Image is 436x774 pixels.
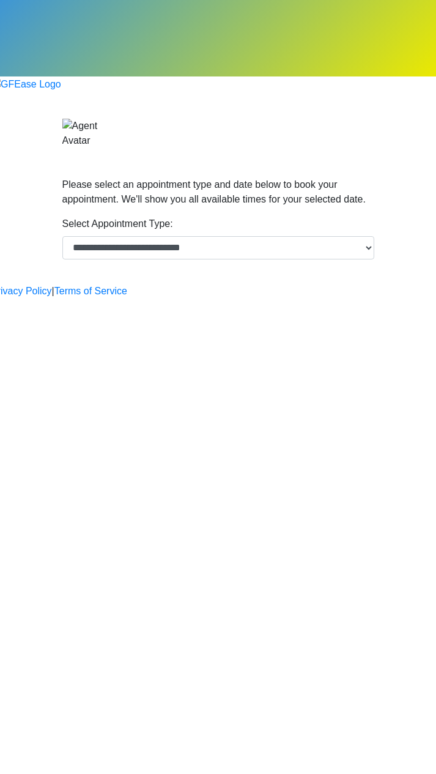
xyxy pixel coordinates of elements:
[62,177,374,207] p: Please select an appointment type and date below to book your appointment. We'll show you all ava...
[54,284,127,299] a: Terms of Service
[62,119,99,148] img: Agent Avatar
[62,217,173,231] label: Select Appointment Type:
[52,284,54,299] a: |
